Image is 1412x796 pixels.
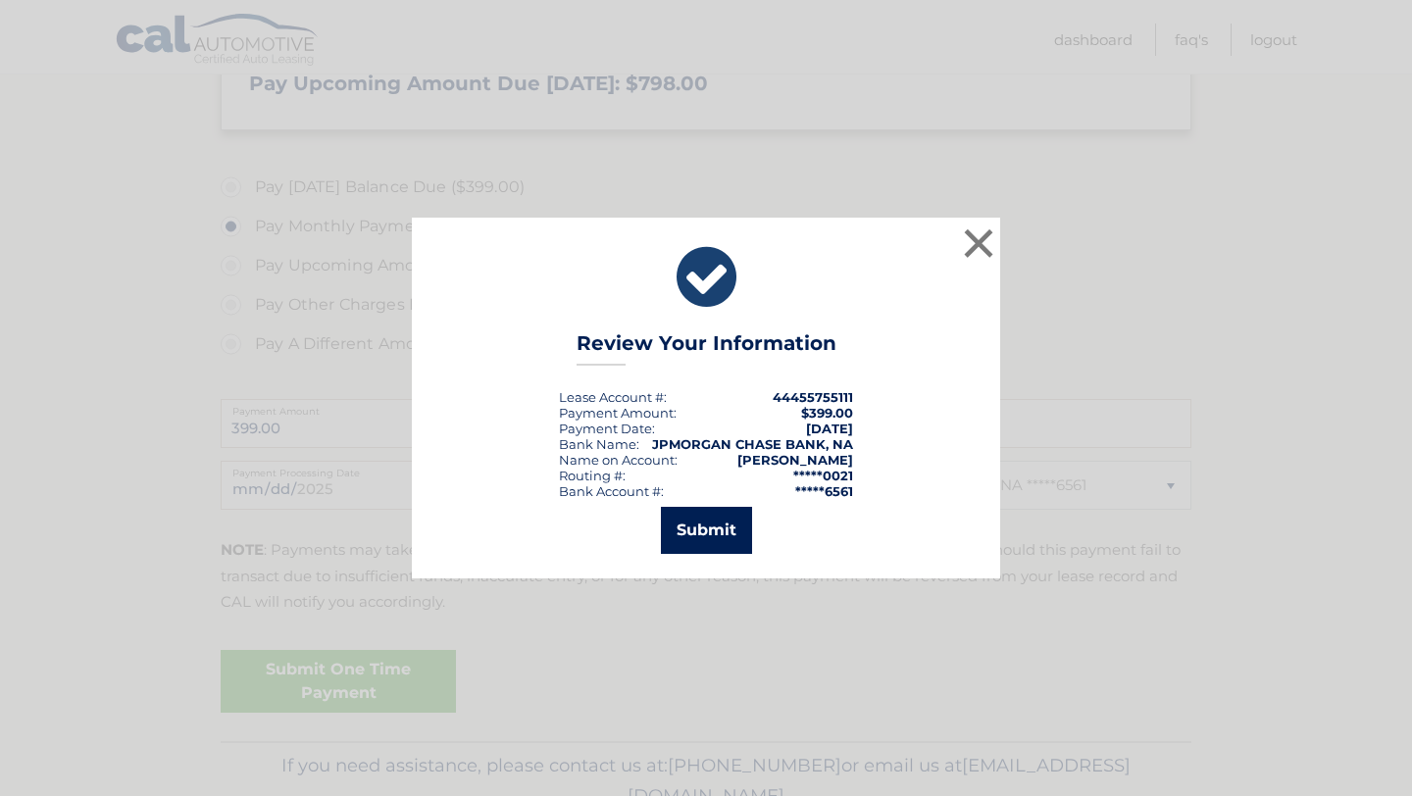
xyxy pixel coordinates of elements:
[559,436,639,452] div: Bank Name:
[559,405,677,421] div: Payment Amount:
[577,331,836,366] h3: Review Your Information
[652,436,853,452] strong: JPMORGAN CHASE BANK, NA
[661,507,752,554] button: Submit
[801,405,853,421] span: $399.00
[559,389,667,405] div: Lease Account #:
[806,421,853,436] span: [DATE]
[737,452,853,468] strong: [PERSON_NAME]
[773,389,853,405] strong: 44455755111
[559,483,664,499] div: Bank Account #:
[559,468,626,483] div: Routing #:
[559,421,652,436] span: Payment Date
[959,224,998,263] button: ×
[559,452,678,468] div: Name on Account:
[559,421,655,436] div: :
